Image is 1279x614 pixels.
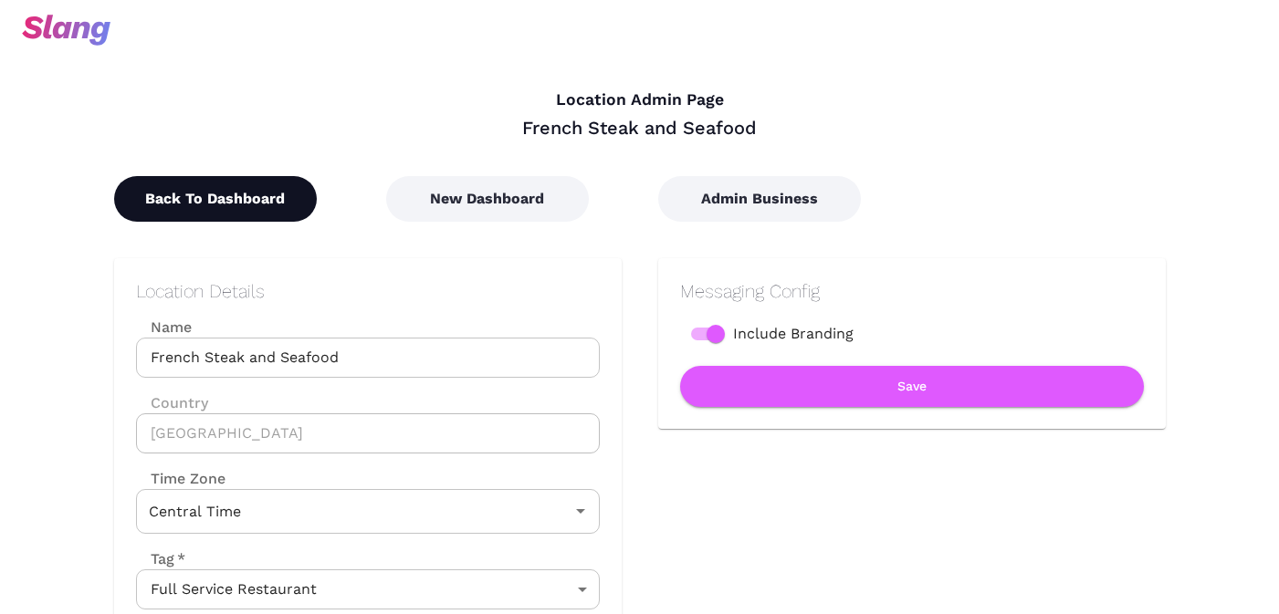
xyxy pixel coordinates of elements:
[658,190,861,207] a: Admin Business
[680,366,1144,407] button: Save
[733,323,854,345] span: Include Branding
[136,280,600,302] h2: Location Details
[114,190,317,207] a: Back To Dashboard
[114,116,1166,140] div: French Steak and Seafood
[386,176,589,222] button: New Dashboard
[136,317,600,338] label: Name
[136,548,185,569] label: Tag
[568,498,593,524] button: Open
[114,90,1166,110] h4: Location Admin Page
[658,176,861,222] button: Admin Business
[386,190,589,207] a: New Dashboard
[136,569,600,609] div: Full Service Restaurant
[136,468,600,489] label: Time Zone
[136,392,600,413] label: Country
[114,176,317,222] button: Back To Dashboard
[22,15,110,46] img: svg+xml;base64,PHN2ZyB3aWR0aD0iOTciIGhlaWdodD0iMzQiIHZpZXdCb3g9IjAgMCA5NyAzNCIgZmlsbD0ibm9uZSIgeG...
[680,280,1144,302] h2: Messaging Config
